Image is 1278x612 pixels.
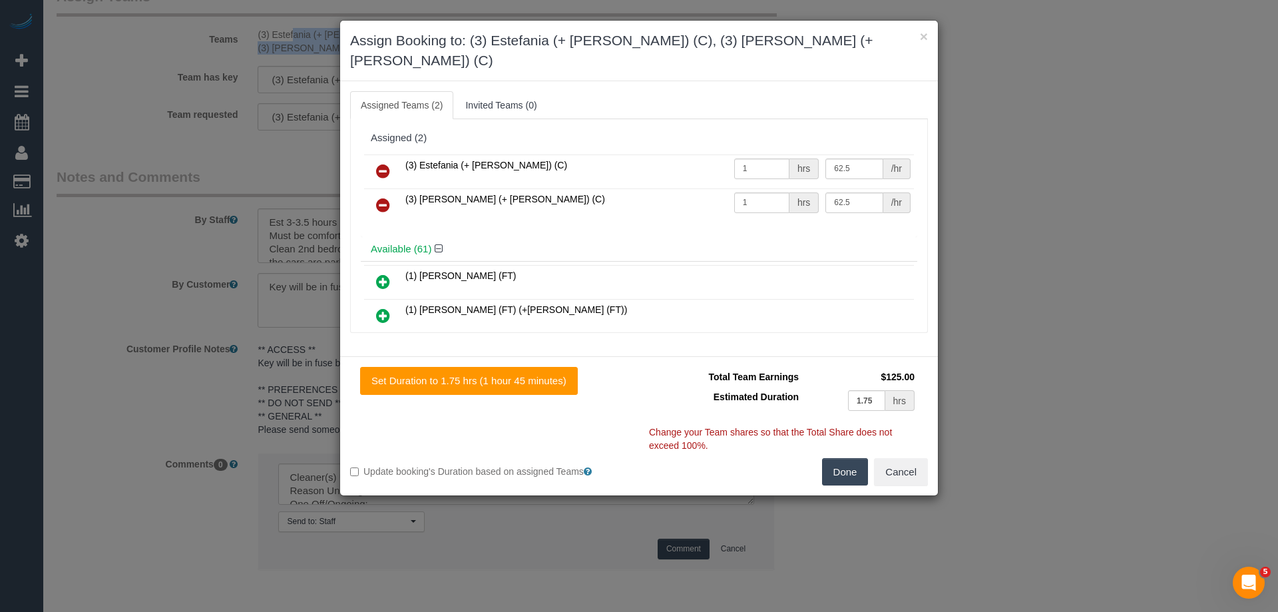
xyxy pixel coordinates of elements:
span: (3) [PERSON_NAME] (+ [PERSON_NAME]) (C) [405,194,605,204]
div: /hr [883,192,911,213]
input: Update booking's Duration based on assigned Teams [350,467,359,476]
button: Done [822,458,869,486]
button: Set Duration to 1.75 hrs (1 hour 45 minutes) [360,367,578,395]
div: hrs [885,390,915,411]
span: (1) [PERSON_NAME] (FT) (+[PERSON_NAME] (FT)) [405,304,627,315]
td: Total Team Earnings [649,367,802,387]
div: hrs [789,192,819,213]
iframe: Intercom live chat [1233,567,1265,599]
td: $125.00 [802,367,918,387]
label: Update booking's Duration based on assigned Teams [350,465,629,478]
div: /hr [883,158,911,179]
span: (1) [PERSON_NAME] (FT) [405,270,516,281]
div: Assigned (2) [371,133,907,144]
div: hrs [789,158,819,179]
span: Estimated Duration [714,392,799,402]
span: 5 [1260,567,1271,577]
a: Assigned Teams (2) [350,91,453,119]
span: (3) Estefania (+ [PERSON_NAME]) (C) [405,160,567,170]
a: Invited Teams (0) [455,91,547,119]
h4: Available (61) [371,244,907,255]
h3: Assign Booking to: (3) Estefania (+ [PERSON_NAME]) (C), (3) [PERSON_NAME] (+ [PERSON_NAME]) (C) [350,31,928,71]
button: × [920,29,928,43]
button: Cancel [874,458,928,486]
